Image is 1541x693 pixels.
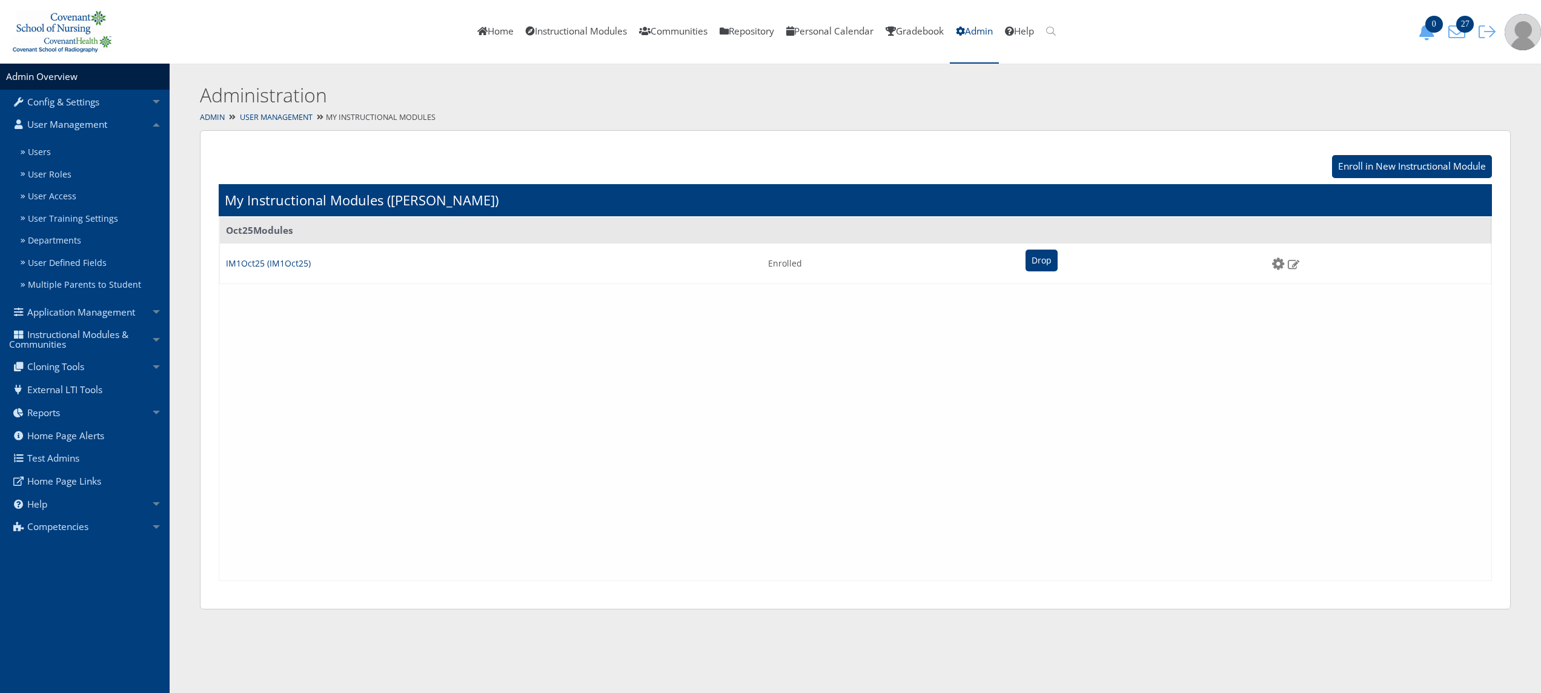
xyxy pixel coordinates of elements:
input: Drop [1026,250,1058,271]
a: Admin Overview [6,70,78,83]
td: Enrolled [762,244,1019,284]
button: 0 [1414,23,1444,41]
a: 27 [1444,25,1474,38]
a: Multiple Parents to Student [16,274,170,296]
a: User Roles [16,163,170,185]
a: User Defined Fields [16,251,170,274]
a: Users [16,141,170,164]
a: 0 [1414,25,1444,38]
a: IM1Oct25 (IM1Oct25) [226,257,311,269]
img: Edit [1287,259,1300,270]
span: 0 [1425,16,1443,33]
a: Departments [16,230,170,252]
a: User Management [240,112,313,122]
h2: Administration [200,82,1206,109]
button: 27 [1444,23,1474,41]
div: My Instructional Modules [170,109,1541,127]
a: User Training Settings [16,207,170,230]
a: Admin [200,112,225,122]
span: 27 [1456,16,1474,33]
td: Oct25Modules [220,217,1491,244]
img: user-profile-default-picture.png [1505,14,1541,50]
img: Manage [1272,257,1285,270]
a: User Access [16,185,170,208]
input: Enroll in New Instructional Module [1332,155,1492,178]
h1: My Instructional Modules ([PERSON_NAME]) [219,184,1492,216]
